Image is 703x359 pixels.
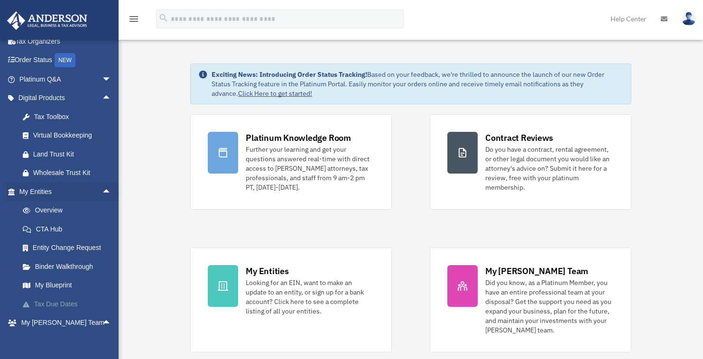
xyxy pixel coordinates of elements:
a: Digital Productsarrow_drop_up [7,89,126,108]
a: Wholesale Trust Kit [13,164,126,183]
a: Tax Organizers [7,32,126,51]
div: Tax Toolbox [33,111,114,123]
div: Contract Reviews [485,132,553,144]
a: Land Trust Kit [13,145,126,164]
img: Anderson Advisors Platinum Portal [4,11,90,30]
i: menu [128,13,139,25]
a: Entity Change Request [13,239,126,258]
a: Platinum Knowledge Room Further your learning and get your questions answered real-time with dire... [190,114,392,210]
a: Click Here to get started! [238,89,312,98]
a: Tax Toolbox [13,107,126,126]
i: search [158,13,169,23]
div: Further your learning and get your questions answered real-time with direct access to [PERSON_NAM... [246,145,374,192]
a: My [PERSON_NAME] Team Did you know, as a Platinum Member, you have an entire professional team at... [430,248,631,352]
div: Virtual Bookkeeping [33,129,114,141]
div: Did you know, as a Platinum Member, you have an entire professional team at your disposal? Get th... [485,278,614,335]
div: NEW [55,53,75,67]
div: My [PERSON_NAME] Team [485,265,588,277]
a: Overview [13,201,126,220]
a: Order StatusNEW [7,51,126,70]
div: Looking for an EIN, want to make an update to an entity, or sign up for a bank account? Click her... [246,278,374,316]
div: Land Trust Kit [33,148,114,160]
a: Contract Reviews Do you have a contract, rental agreement, or other legal document you would like... [430,114,631,210]
div: Do you have a contract, rental agreement, or other legal document you would like an attorney's ad... [485,145,614,192]
a: Virtual Bookkeeping [13,126,126,145]
a: My [PERSON_NAME] Teamarrow_drop_up [7,313,126,332]
div: My Entities [246,265,288,277]
span: arrow_drop_up [102,89,121,108]
a: My Entitiesarrow_drop_up [7,182,126,201]
a: Platinum Q&Aarrow_drop_down [7,70,126,89]
span: arrow_drop_up [102,313,121,333]
div: Platinum Knowledge Room [246,132,351,144]
div: Wholesale Trust Kit [33,167,114,179]
a: CTA Hub [13,220,126,239]
a: My Blueprint [13,276,126,295]
a: Binder Walkthrough [13,257,126,276]
span: arrow_drop_down [102,70,121,89]
strong: Exciting News: Introducing Order Status Tracking! [212,70,367,79]
a: Tax Due Dates [13,295,126,313]
a: My Entities Looking for an EIN, want to make an update to an entity, or sign up for a bank accoun... [190,248,392,352]
a: menu [128,17,139,25]
div: Based on your feedback, we're thrilled to announce the launch of our new Order Status Tracking fe... [212,70,623,98]
span: arrow_drop_up [102,182,121,202]
img: User Pic [682,12,696,26]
